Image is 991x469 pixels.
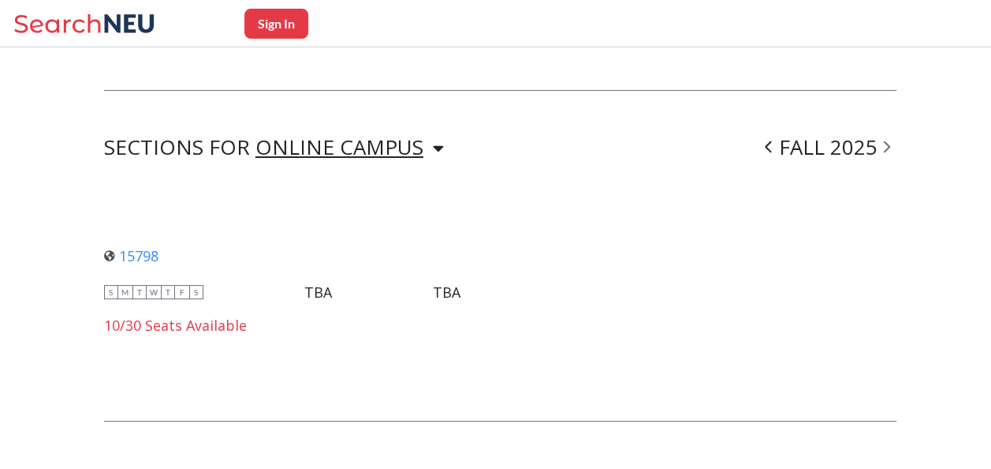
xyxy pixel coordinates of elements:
button: Sign In [244,9,308,39]
span: S [189,285,203,299]
span: W [147,285,161,299]
span: T [161,285,175,299]
span: T [132,285,147,299]
a: 15798 [104,246,158,265]
span: M [118,285,132,299]
div: TBA [304,283,332,301]
div: TBA [433,283,460,301]
div: FALL 2025 [758,138,896,157]
div: 10/30 Seats Available [104,317,461,334]
div: SECTIONS FOR [104,138,444,157]
span: S [104,285,118,299]
div: ONLINE CAMPUS [255,138,423,156]
span: F [175,285,189,299]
